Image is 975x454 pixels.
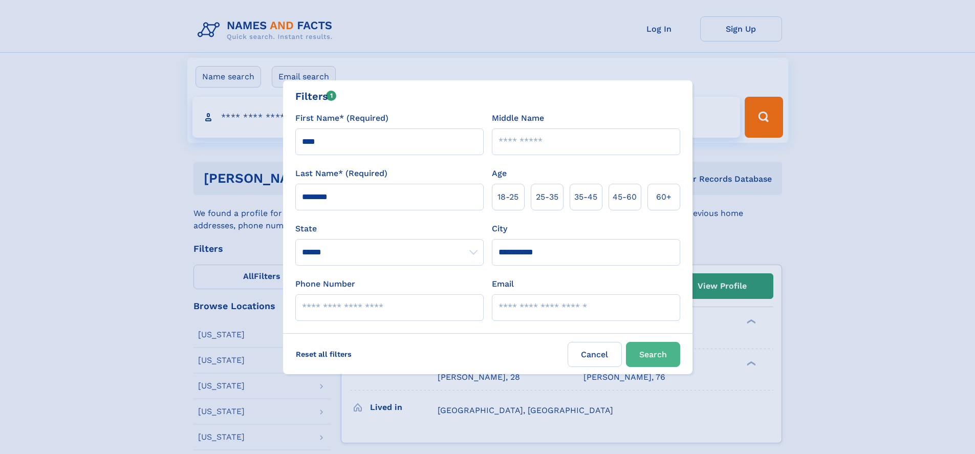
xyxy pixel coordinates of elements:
label: Age [492,167,507,180]
label: Middle Name [492,112,544,124]
span: 35‑45 [574,191,597,203]
label: Phone Number [295,278,355,290]
label: City [492,223,507,235]
label: First Name* (Required) [295,112,388,124]
button: Search [626,342,680,367]
label: Reset all filters [289,342,358,366]
label: Cancel [568,342,622,367]
span: 45‑60 [613,191,637,203]
span: 60+ [656,191,671,203]
span: 18‑25 [497,191,518,203]
label: State [295,223,484,235]
div: Filters [295,89,337,104]
span: 25‑35 [536,191,558,203]
label: Last Name* (Required) [295,167,387,180]
label: Email [492,278,514,290]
